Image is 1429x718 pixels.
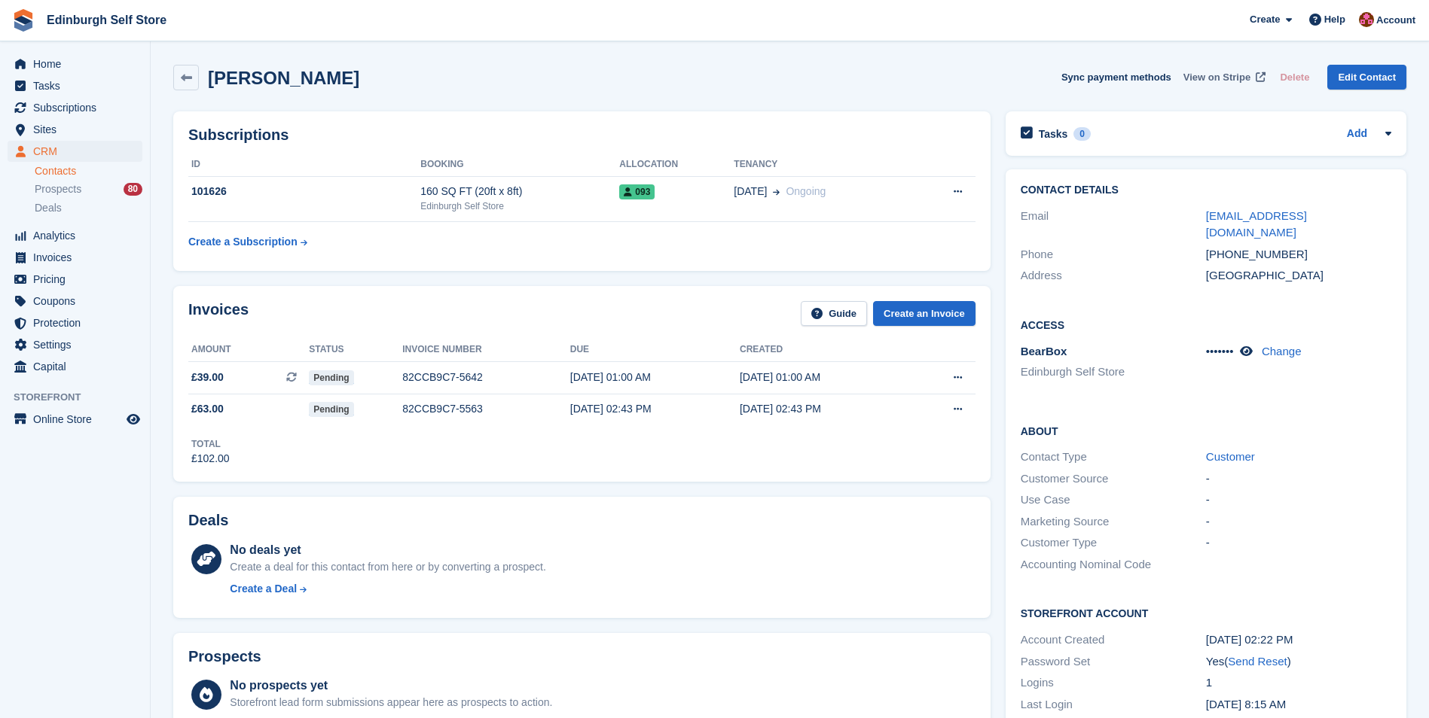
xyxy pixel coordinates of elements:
[188,512,228,529] h2: Deals
[124,410,142,428] a: Preview store
[1021,491,1206,509] div: Use Case
[33,75,124,96] span: Tasks
[8,225,142,246] a: menu
[1206,631,1391,649] div: [DATE] 02:22 PM
[35,201,62,215] span: Deals
[33,269,124,290] span: Pricing
[35,164,142,178] a: Contacts
[8,269,142,290] a: menu
[8,291,142,312] a: menu
[1206,470,1391,488] div: -
[570,370,740,385] div: [DATE] 01:00 AM
[188,228,307,256] a: Create a Subscription
[420,199,619,213] div: Edinburgh Self Store
[33,356,124,377] span: Capital
[124,183,142,196] div: 80
[230,677,552,695] div: No prospects yet
[1274,65,1315,90] button: Delete
[1206,653,1391,671] div: Yes
[8,334,142,355] a: menu
[188,338,309,362] th: Amount
[1021,605,1391,620] h2: Storefront Account
[1073,127,1091,141] div: 0
[420,153,619,177] th: Booking
[33,409,124,430] span: Online Store
[33,225,124,246] span: Analytics
[188,301,249,326] h2: Invoices
[786,185,826,197] span: Ongoing
[188,153,420,177] th: ID
[402,370,570,385] div: 82CCB9C7-5642
[740,401,909,417] div: [DATE] 02:43 PM
[8,312,142,333] a: menu
[1021,246,1206,263] div: Phone
[309,338,402,362] th: Status
[1021,631,1206,649] div: Account Created
[1021,317,1391,332] h2: Access
[1021,653,1206,671] div: Password Set
[1324,12,1345,27] span: Help
[1021,449,1206,466] div: Contact Type
[14,390,150,405] span: Storefront
[35,200,142,216] a: Deals
[420,184,619,199] div: 160 SQ FT (20ft x 8ft)
[8,356,142,377] a: menu
[33,312,124,333] span: Protection
[35,181,142,197] a: Prospects 80
[1061,65,1171,90] button: Sync payment methods
[1021,364,1206,381] li: Edinburgh Self Store
[1376,13,1415,28] span: Account
[230,581,545,597] a: Create a Deal
[230,695,552,710] div: Storefront lead form submissions appear here as prospects to action.
[1206,513,1391,531] div: -
[33,119,124,140] span: Sites
[1021,470,1206,488] div: Customer Source
[1262,345,1302,357] a: Change
[1183,70,1250,85] span: View on Stripe
[740,338,909,362] th: Created
[1206,491,1391,509] div: -
[1021,184,1391,196] h2: Contact Details
[734,184,767,199] span: [DATE]
[801,301,867,326] a: Guide
[33,291,124,312] span: Coupons
[208,68,359,88] h2: [PERSON_NAME]
[873,301,976,326] a: Create an Invoice
[191,401,224,417] span: £63.00
[619,153,734,177] th: Allocation
[1021,674,1206,692] div: Logins
[12,9,35,32] img: stora-icon-8386f47178a22dfd0bd8f6a31ec36ba5ce8667c1dd55bd0f319d3a0aa187defe.svg
[1224,655,1290,668] span: ( )
[1206,450,1255,463] a: Customer
[1206,246,1391,263] div: [PHONE_NUMBER]
[402,338,570,362] th: Invoice number
[402,401,570,417] div: 82CCB9C7-5563
[1039,127,1068,141] h2: Tasks
[33,247,124,268] span: Invoices
[1021,696,1206,713] div: Last Login
[188,126,976,144] h2: Subscriptions
[188,648,261,665] h2: Prospects
[188,184,420,199] div: 101626
[191,370,224,385] span: £39.00
[33,334,124,355] span: Settings
[230,541,545,559] div: No deals yet
[1021,208,1206,242] div: Email
[1021,423,1391,438] h2: About
[8,53,142,75] a: menu
[1021,556,1206,573] div: Accounting Nominal Code
[41,8,173,32] a: Edinburgh Self Store
[619,184,655,199] span: 093
[1177,65,1269,90] a: View on Stripe
[1250,12,1280,27] span: Create
[309,370,353,385] span: Pending
[1347,126,1367,143] a: Add
[1327,65,1406,90] a: Edit Contact
[191,451,230,467] div: £102.00
[188,234,298,250] div: Create a Subscription
[1206,698,1286,710] time: 2025-08-15 07:15:38 UTC
[1206,209,1307,239] a: [EMAIL_ADDRESS][DOMAIN_NAME]
[8,119,142,140] a: menu
[8,141,142,162] a: menu
[1206,534,1391,552] div: -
